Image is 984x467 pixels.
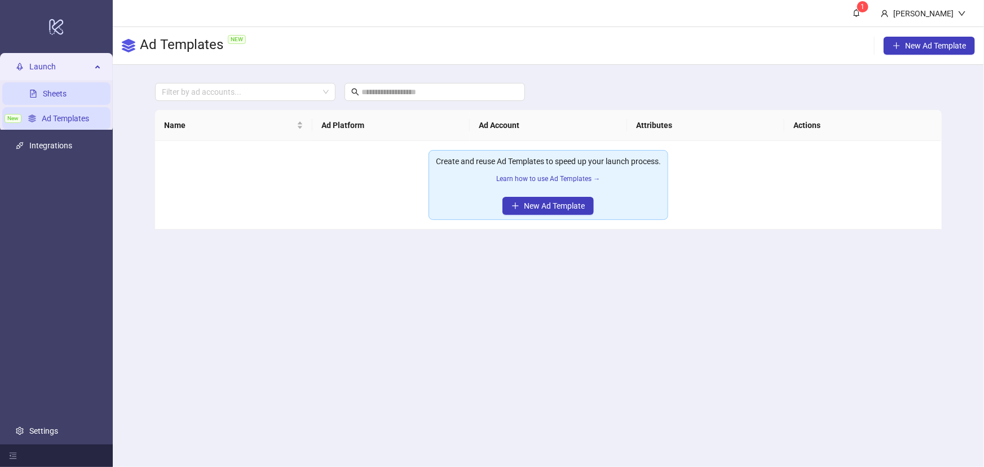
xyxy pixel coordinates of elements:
th: Name [155,110,312,141]
th: Attributes [627,110,784,141]
span: search [351,88,359,96]
h3: Ad Templates [140,36,250,55]
span: down [958,10,966,17]
a: Settings [29,426,58,435]
a: Ad Templates [42,114,89,123]
th: Ad Platform [312,110,470,141]
span: bell [853,9,861,17]
span: Launch [29,55,91,78]
span: NEW [228,35,246,44]
th: Ad Account [470,110,627,141]
span: plus [893,42,901,50]
th: Actions [784,110,942,141]
span: menu-fold [9,452,17,460]
button: New Ad Template [884,37,975,55]
a: Learn how to use Ad Templates → [496,175,600,183]
span: rocket [16,63,24,71]
a: Integrations [29,141,72,150]
span: 1 [861,3,865,11]
button: New Ad Template [502,197,594,215]
span: user [881,10,889,17]
sup: 1 [857,1,868,12]
a: Sheets [43,89,67,98]
span: Name [164,119,294,131]
div: Create and reuse Ad Templates to speed up your launch process. [436,155,661,168]
span: New Ad Template [905,41,966,50]
span: plus [511,202,519,210]
span: New Ad Template [524,201,585,210]
div: [PERSON_NAME] [889,7,958,20]
svg: ad template [122,39,135,52]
